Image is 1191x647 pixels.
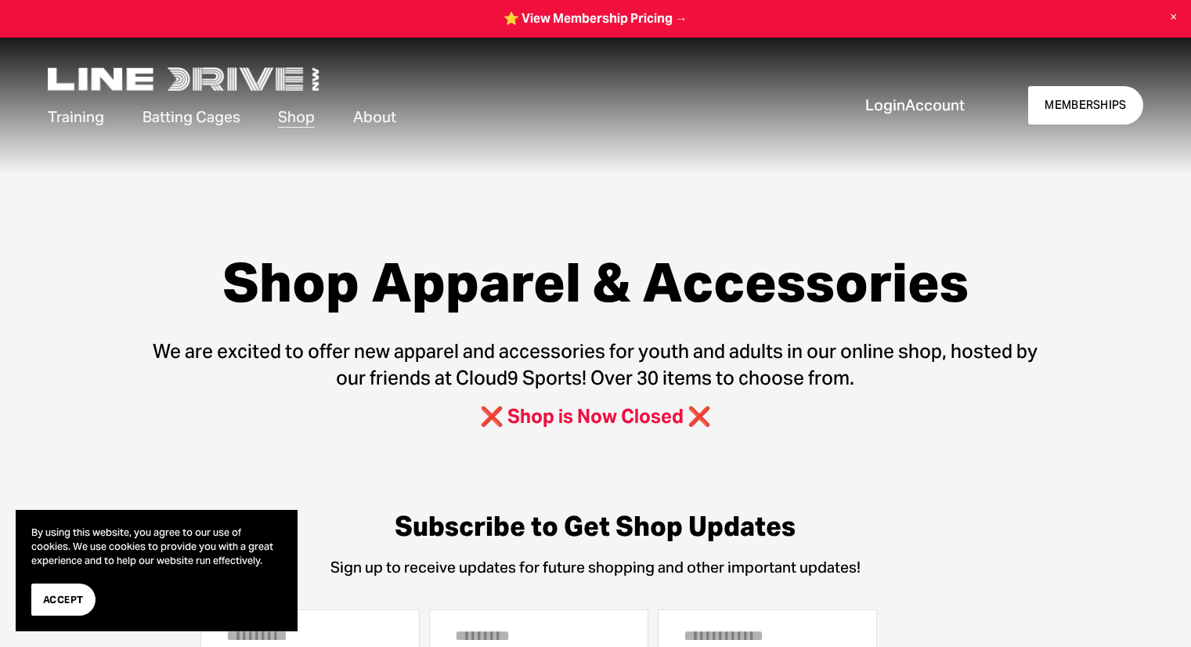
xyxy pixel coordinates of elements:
[143,107,240,128] span: Batting Cages
[31,584,96,616] button: Accept
[139,252,1051,313] h1: Shop Apparel & Accessories
[208,557,983,578] p: Sign up to receive updates for future shopping and other important updates!
[143,105,240,129] a: folder dropdown
[16,510,298,631] section: Cookie banner
[480,404,711,428] strong: ❌ Shop is Now Closed ❌
[278,105,315,129] a: Shop
[353,105,396,129] a: folder dropdown
[139,338,1051,391] p: We are excited to offer new apparel and accessories for youth and adults in our online shop, host...
[48,105,104,129] a: folder dropdown
[208,510,983,544] h2: Subscribe to Get Shop Updates
[43,592,84,607] span: Accept
[31,526,282,568] p: By using this website, you agree to our use of cookies. We use cookies to provide you with a grea...
[48,67,319,91] img: LineDrive NorthWest
[353,107,396,128] span: About
[48,107,104,128] span: Training
[1028,86,1143,125] a: MEMBERSHIPS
